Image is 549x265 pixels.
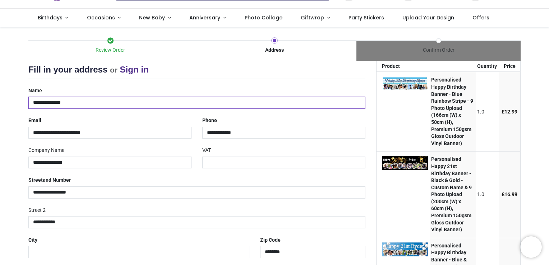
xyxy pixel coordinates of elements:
span: and Number [43,177,71,183]
span: 12.99 [504,109,517,115]
a: Sign in [120,65,149,74]
div: Address [193,47,357,54]
label: Phone [202,115,217,127]
img: IAAAAGSURBVAMAYm1JCqYsEccAAAAASUVORK5CYII= [382,156,428,170]
img: XiZXswAAAAZJREFUAwCHZJjrB3K98gAAAABJRU5ErkJggg== [382,76,428,90]
span: Photo Collage [245,14,282,21]
div: Confirm Order [356,47,521,54]
a: Occasions [78,9,130,27]
span: Giftwrap [301,14,324,21]
small: or [110,66,117,74]
span: Occasions [87,14,115,21]
a: Birthdays [28,9,78,27]
label: Company Name [28,144,64,157]
label: Street [28,174,71,186]
a: New Baby [130,9,180,27]
label: VAT [202,144,211,157]
span: Birthdays [38,14,63,21]
a: Giftwrap [291,9,339,27]
a: Anniversary [180,9,235,27]
span: Party Stickers [349,14,384,21]
strong: Personalised Happy 21st Birthday Banner - Black & Gold - Custom Name & 9 Photo Upload (200cm (W) ... [431,156,472,232]
span: New Baby [139,14,165,21]
span: £ [502,191,517,197]
label: Email [28,115,41,127]
div: 1.0 [477,108,497,116]
span: £ [502,109,517,115]
div: 1.0 [477,191,497,198]
span: Offers [472,14,489,21]
label: Zip Code [260,234,281,246]
span: Upload Your Design [402,14,454,21]
div: Review Order [28,47,193,54]
span: 16.99 [504,191,517,197]
img: +Z6NggAAAABklEQVQDANvETXIqTUoyAAAAAElFTkSuQmCC [382,242,428,256]
label: Street 2 [28,204,46,217]
label: Name [28,85,42,97]
th: Quantity [476,61,499,72]
th: Product [377,61,430,72]
th: Price [499,61,520,72]
span: Fill in your address [28,65,107,74]
iframe: Brevo live chat [520,236,542,258]
label: City [28,234,37,246]
strong: Personalised Happy Birthday Banner - Blue Rainbow Stripe - 9 Photo Upload (166cm (W) x 50cm (H), ... [431,77,473,146]
span: Anniversary [189,14,220,21]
